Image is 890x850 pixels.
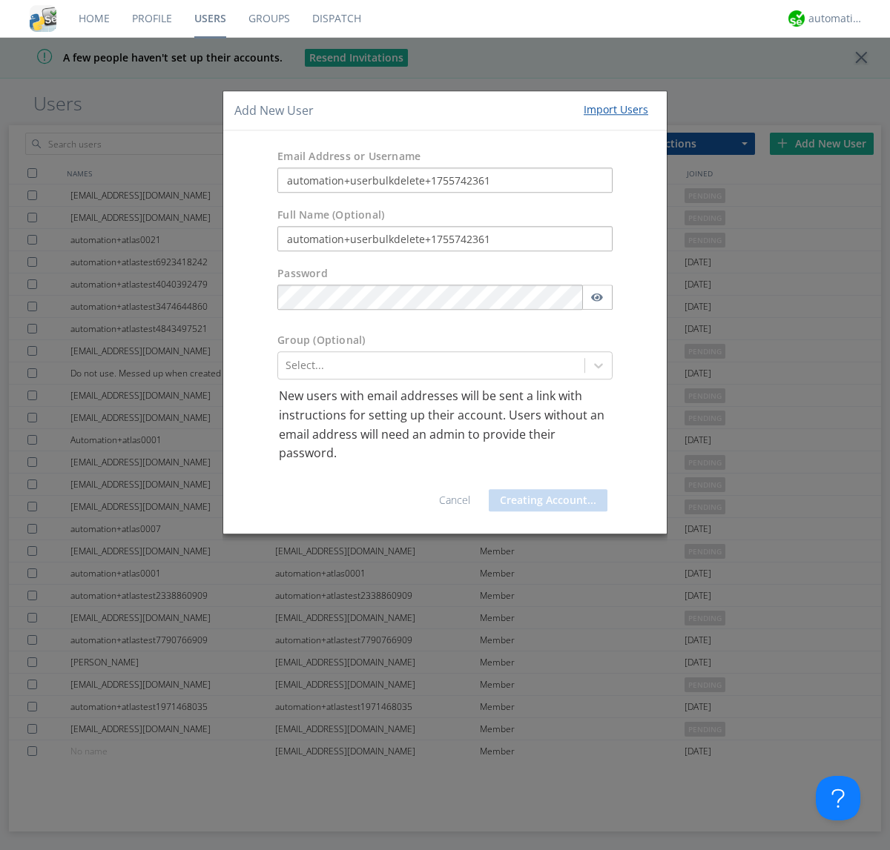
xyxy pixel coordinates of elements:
[808,11,864,26] div: automation+atlas
[277,168,613,193] input: e.g. email@address.com, Housekeeping1
[277,150,421,165] label: Email Address or Username
[279,388,611,463] p: New users with email addresses will be sent a link with instructions for setting up their account...
[439,493,470,507] a: Cancel
[30,5,56,32] img: cddb5a64eb264b2086981ab96f4c1ba7
[489,489,607,511] button: Creating Account...
[584,102,648,117] div: Import Users
[277,267,328,282] label: Password
[277,333,365,348] label: Group (Optional)
[234,102,314,119] h4: Add New User
[277,208,384,223] label: Full Name (Optional)
[788,10,805,27] img: d2d01cd9b4174d08988066c6d424eccd
[277,227,613,252] input: Julie Appleseed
